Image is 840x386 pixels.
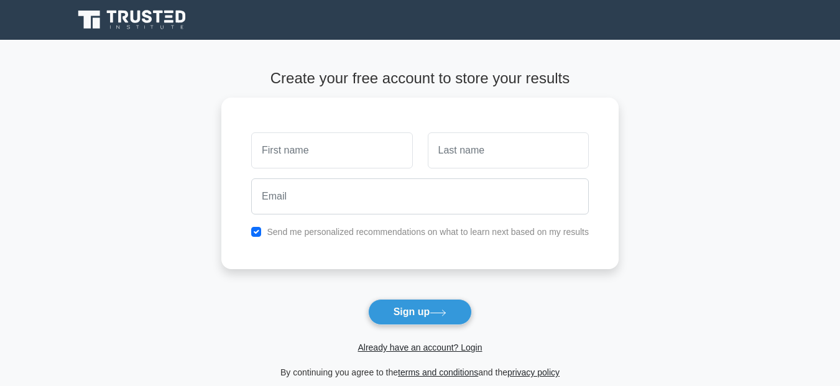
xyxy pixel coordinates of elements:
button: Sign up [368,299,473,325]
a: terms and conditions [398,367,478,377]
div: By continuing you agree to the and the [214,365,626,380]
input: First name [251,132,412,168]
a: Already have an account? Login [358,342,482,352]
label: Send me personalized recommendations on what to learn next based on my results [267,227,589,237]
input: Email [251,178,589,214]
a: privacy policy [507,367,560,377]
h4: Create your free account to store your results [221,70,619,88]
input: Last name [428,132,589,168]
